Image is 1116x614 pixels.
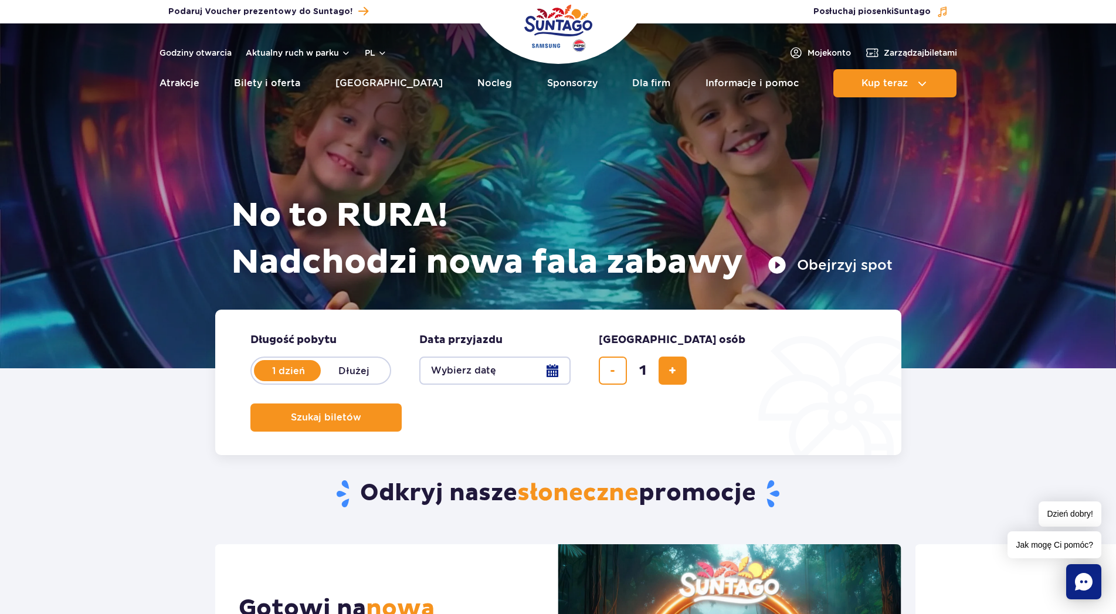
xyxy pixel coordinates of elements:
[477,69,512,97] a: Nocleg
[419,357,571,385] button: Wybierz datę
[813,6,948,18] button: Posłuchaj piosenkiSuntago
[599,357,627,385] button: usuń bilet
[160,47,232,59] a: Godziny otwarcia
[365,47,387,59] button: pl
[599,333,745,347] span: [GEOGRAPHIC_DATA] osób
[813,6,931,18] span: Posłuchaj piosenki
[547,69,598,97] a: Sponsorzy
[231,192,893,286] h1: No to RURA! Nadchodzi nowa fala zabawy
[768,256,893,274] button: Obejrzyj spot
[335,69,443,97] a: [GEOGRAPHIC_DATA]
[1039,501,1101,527] span: Dzień dobry!
[833,69,956,97] button: Kup teraz
[250,403,402,432] button: Szukaj biletów
[705,69,799,97] a: Informacje i pomoc
[1008,531,1101,558] span: Jak mogę Ci pomóc?
[168,6,352,18] span: Podaruj Voucher prezentowy do Suntago!
[246,48,351,57] button: Aktualny ruch w parku
[255,358,322,383] label: 1 dzień
[168,4,368,19] a: Podaruj Voucher prezentowy do Suntago!
[629,357,657,385] input: liczba biletów
[291,412,361,423] span: Szukaj biletów
[894,8,931,16] span: Suntago
[234,69,300,97] a: Bilety i oferta
[632,69,670,97] a: Dla firm
[250,333,337,347] span: Długość pobytu
[861,78,908,89] span: Kup teraz
[517,479,639,508] span: słoneczne
[865,46,957,60] a: Zarządzajbiletami
[160,69,199,97] a: Atrakcje
[884,47,957,59] span: Zarządzaj biletami
[215,479,901,509] h2: Odkryj nasze promocje
[808,47,851,59] span: Moje konto
[789,46,851,60] a: Mojekonto
[419,333,503,347] span: Data przyjazdu
[1066,564,1101,599] div: Chat
[659,357,687,385] button: dodaj bilet
[321,358,388,383] label: Dłużej
[215,310,901,455] form: Planowanie wizyty w Park of Poland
